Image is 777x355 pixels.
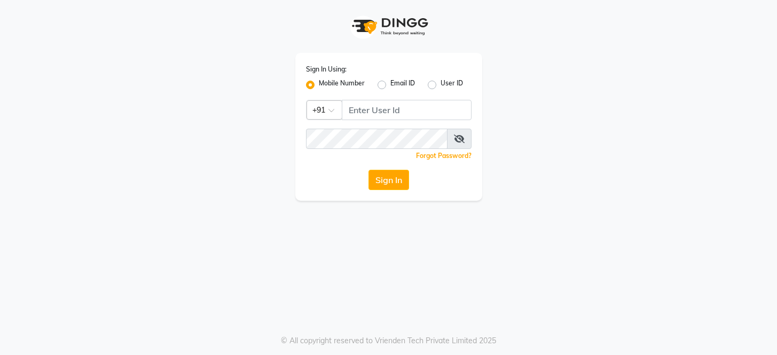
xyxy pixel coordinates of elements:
[416,152,472,160] a: Forgot Password?
[368,170,409,190] button: Sign In
[390,78,415,91] label: Email ID
[319,78,365,91] label: Mobile Number
[306,129,448,149] input: Username
[346,11,431,42] img: logo1.svg
[342,100,472,120] input: Username
[306,65,347,74] label: Sign In Using:
[441,78,463,91] label: User ID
